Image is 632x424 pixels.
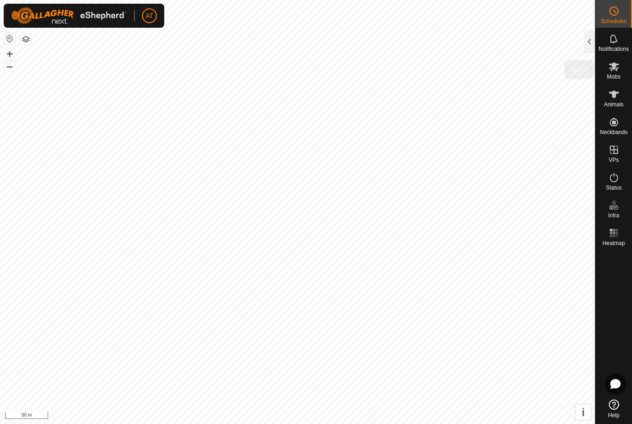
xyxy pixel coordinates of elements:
[608,157,619,163] span: VPs
[4,33,15,44] button: Reset Map
[582,406,585,418] span: i
[602,240,625,246] span: Heatmap
[307,412,334,420] a: Contact Us
[576,405,591,420] button: i
[608,412,620,418] span: Help
[4,61,15,72] button: –
[595,396,632,422] a: Help
[608,213,619,218] span: Infra
[4,49,15,60] button: +
[600,129,627,135] span: Neckbands
[261,412,296,420] a: Privacy Policy
[601,18,626,24] span: Schedules
[607,74,620,80] span: Mobs
[11,7,127,24] img: Gallagher Logo
[599,46,629,52] span: Notifications
[20,34,31,45] button: Map Layers
[606,185,621,190] span: Status
[604,102,624,107] span: Animals
[146,11,154,21] span: AT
